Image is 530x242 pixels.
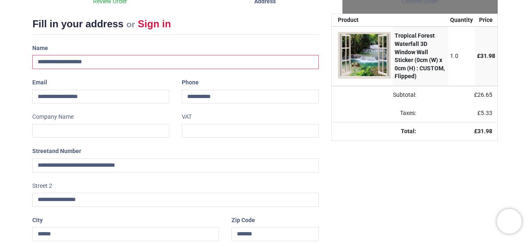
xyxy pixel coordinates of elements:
strong: Total: [401,128,416,134]
span: £ [477,53,495,59]
span: 5.33 [481,110,492,116]
span: £ [474,91,492,98]
label: Street [32,144,81,158]
label: Phone [182,76,199,90]
small: or [126,19,135,29]
label: VAT [182,110,192,124]
span: 31.98 [480,53,495,59]
label: Company Name [32,110,74,124]
th: Product [332,14,393,26]
span: 26.65 [477,91,492,98]
label: Zip Code [231,213,255,228]
td: Taxes: [332,104,421,122]
th: Price [475,14,497,26]
label: City [32,213,43,228]
strong: Tropical Forest Waterfall 3D Window Wall Sticker (0cm (W) x 0cm (H) : CUSTOM, Flipped) [395,32,445,79]
label: Name [32,41,48,55]
iframe: Brevo live chat [497,209,522,234]
div: 1.0 [450,52,473,60]
span: 31.98 [477,128,492,134]
label: Email [32,76,47,90]
span: and Number [49,148,81,154]
strong: £ [474,128,492,134]
td: Subtotal: [332,86,421,104]
label: Street 2 [32,179,52,193]
img: F825UqRxYwAAAABJRU5ErkJggg== [338,32,391,78]
a: Sign in [138,18,171,29]
span: £ [477,110,492,116]
th: Quantity [448,14,475,26]
span: Fill in your address [32,18,123,29]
